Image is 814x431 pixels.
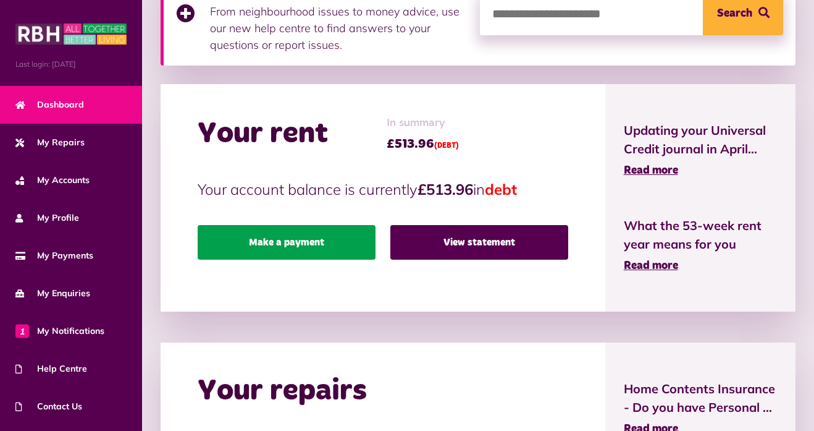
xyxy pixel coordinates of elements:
[624,216,777,275] a: What the 53-week rent year means for you Read more
[485,180,517,198] span: debt
[15,362,87,375] span: Help Centre
[390,225,568,260] a: View statement
[198,116,328,152] h2: Your rent
[198,373,367,409] h2: Your repairs
[210,3,468,53] p: From neighbourhood issues to money advice, use our new help centre to find answers to your questi...
[624,380,777,417] span: Home Contents Insurance - Do you have Personal ...
[15,136,85,149] span: My Repairs
[624,216,777,254] span: What the 53-week rent year means for you
[15,98,84,111] span: Dashboard
[15,22,127,46] img: MyRBH
[15,174,90,187] span: My Accounts
[15,211,79,224] span: My Profile
[198,225,376,260] a: Make a payment
[624,121,777,158] span: Updating your Universal Credit journal in April...
[624,260,678,271] span: Read more
[417,180,473,198] strong: £513.96
[387,115,459,132] span: In summary
[15,249,93,262] span: My Payments
[198,178,568,200] p: Your account balance is currently in
[15,325,104,338] span: My Notifications
[15,287,90,300] span: My Enquiries
[387,135,459,153] span: £513.96
[624,165,678,176] span: Read more
[15,324,29,338] span: 1
[15,400,82,413] span: Contact Us
[15,59,127,70] span: Last login: [DATE]
[624,121,777,179] a: Updating your Universal Credit journal in April... Read more
[434,142,459,150] span: (DEBT)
